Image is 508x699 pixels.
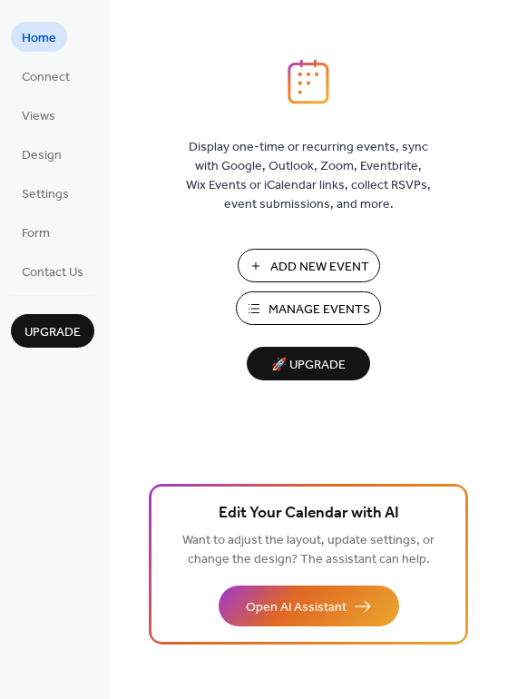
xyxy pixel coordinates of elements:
[11,22,67,52] a: Home
[182,528,435,572] span: Want to adjust the layout, update settings, or change the design? The assistant can help.
[11,217,61,247] a: Form
[238,249,380,282] button: Add New Event
[11,139,73,169] a: Design
[288,59,329,104] img: logo_icon.svg
[270,258,369,277] span: Add New Event
[22,68,70,87] span: Connect
[24,323,81,342] span: Upgrade
[22,29,56,48] span: Home
[11,61,81,91] a: Connect
[11,178,80,208] a: Settings
[186,138,431,214] span: Display one-time or recurring events, sync with Google, Outlook, Zoom, Eventbrite, Wix Events or ...
[219,501,399,527] span: Edit Your Calendar with AI
[11,256,94,286] a: Contact Us
[11,100,66,130] a: Views
[247,347,370,380] button: 🚀 Upgrade
[219,586,399,626] button: Open AI Assistant
[22,263,83,282] span: Contact Us
[22,107,55,126] span: Views
[269,300,370,320] span: Manage Events
[258,353,359,378] span: 🚀 Upgrade
[236,291,381,325] button: Manage Events
[22,146,62,165] span: Design
[11,314,94,348] button: Upgrade
[246,598,347,617] span: Open AI Assistant
[22,185,69,204] span: Settings
[22,224,50,243] span: Form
